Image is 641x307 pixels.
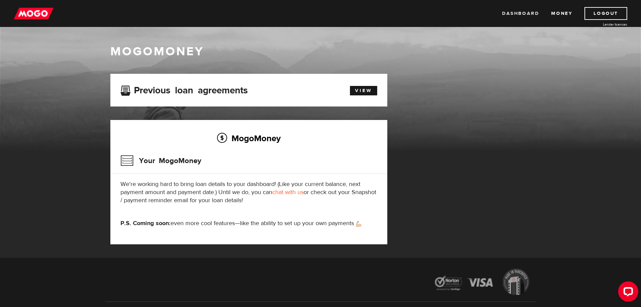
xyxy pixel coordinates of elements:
[356,221,361,227] img: strong arm emoji
[120,131,377,145] h2: MogoMoney
[428,264,536,302] img: legal-icons-92a2ffecb4d32d839781d1b4e4802d7b.png
[350,86,377,95] a: View
[120,152,201,170] h3: Your MogoMoney
[120,180,377,205] p: We're working hard to bring loan details to your dashboard! (Like your current balance, next paym...
[613,279,641,307] iframe: LiveChat chat widget
[272,188,304,196] a: chat with us
[577,22,627,27] a: Lender licences
[14,7,54,20] img: mogo_logo-11ee424be714fa7cbb0f0f49df9e16ec.png
[120,219,377,227] p: even more cool features—like the ability to set up your own payments
[110,44,531,59] h1: MogoMoney
[120,85,248,94] h3: Previous loan agreements
[551,7,572,20] a: Money
[584,7,627,20] a: Logout
[502,7,539,20] a: Dashboard
[120,219,171,227] strong: P.S. Coming soon:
